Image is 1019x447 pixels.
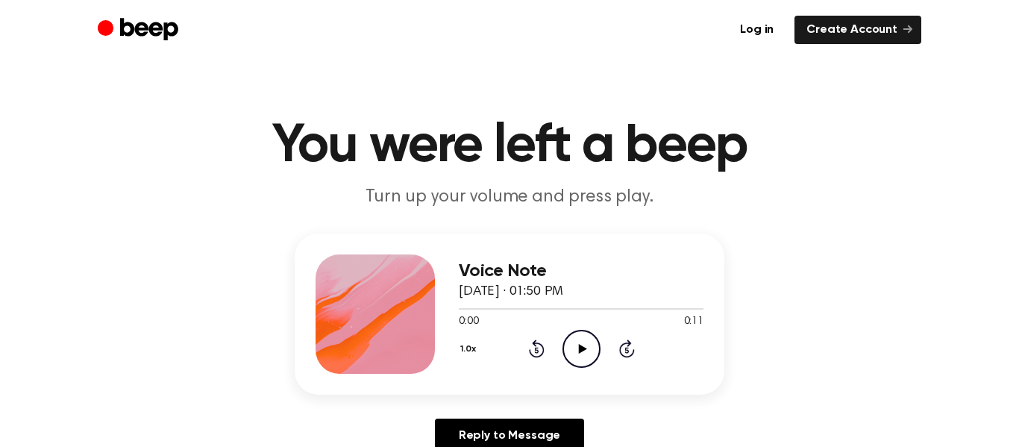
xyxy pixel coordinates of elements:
a: Beep [98,16,182,45]
h1: You were left a beep [128,119,891,173]
span: 0:11 [684,314,703,330]
p: Turn up your volume and press play. [223,185,796,210]
h3: Voice Note [459,261,703,281]
span: [DATE] · 01:50 PM [459,285,563,298]
button: 1.0x [459,337,482,362]
a: Log in [728,16,786,44]
a: Create Account [794,16,921,44]
span: 0:00 [459,314,478,330]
